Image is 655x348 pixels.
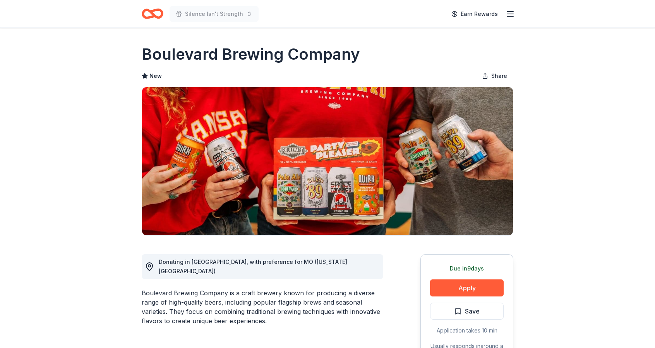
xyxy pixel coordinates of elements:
[159,258,347,274] span: Donating in [GEOGRAPHIC_DATA], with preference for MO ([US_STATE][GEOGRAPHIC_DATA])
[142,43,360,65] h1: Boulevard Brewing Company
[149,71,162,81] span: New
[185,9,243,19] span: Silence Isn't Strength
[447,7,502,21] a: Earn Rewards
[170,6,259,22] button: Silence Isn't Strength
[142,87,513,235] img: Image for Boulevard Brewing Company
[142,288,383,326] div: Boulevard Brewing Company is a craft brewery known for producing a diverse range of high-quality ...
[430,264,504,273] div: Due in 9 days
[491,71,507,81] span: Share
[465,306,480,316] span: Save
[430,279,504,296] button: Apply
[430,326,504,335] div: Application takes 10 min
[430,303,504,320] button: Save
[142,5,163,23] a: Home
[476,68,513,84] button: Share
